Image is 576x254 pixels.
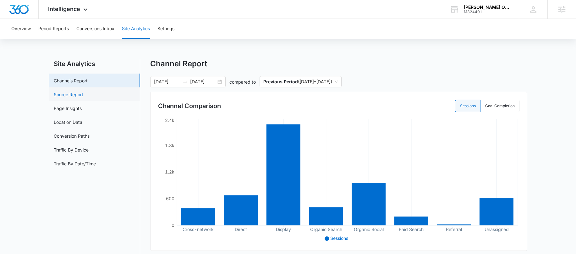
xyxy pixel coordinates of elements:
[480,100,519,112] label: Goal Completion
[446,227,462,232] tspan: Referral
[165,118,174,123] tspan: 2.4k
[310,227,342,232] tspan: Organic Search
[183,79,188,84] span: to
[157,19,174,39] button: Settings
[485,227,509,232] tspan: Unassigned
[263,76,338,87] span: ( [DATE] – [DATE] )
[122,19,150,39] button: Site Analytics
[154,78,180,85] input: Start date
[166,196,174,201] tspan: 600
[48,6,80,12] span: Intelligence
[165,143,174,148] tspan: 1.8k
[330,235,348,241] span: Sessions
[158,101,221,111] h3: Channel Comparison
[54,160,96,167] a: Traffic By Date/Time
[399,227,424,232] tspan: Paid Search
[11,19,31,39] button: Overview
[190,78,216,85] input: End date
[150,59,207,69] h1: Channel Report
[464,5,510,10] div: account name
[455,100,480,112] label: Sessions
[54,146,89,153] a: Traffic By Device
[172,223,174,228] tspan: 0
[183,227,214,232] tspan: Cross-network
[276,227,291,232] tspan: Display
[354,227,384,232] tspan: Organic Social
[229,79,256,85] p: compared to
[49,59,140,69] h2: Site Analytics
[54,119,82,125] a: Location Data
[76,19,114,39] button: Conversions Inbox
[54,91,83,98] a: Source Report
[38,19,69,39] button: Period Reports
[464,10,510,14] div: account id
[235,227,247,232] tspan: Direct
[183,79,188,84] span: swap-right
[54,77,88,84] a: Channels Report
[54,133,90,139] a: Conversion Paths
[263,79,298,84] p: Previous Period
[165,169,174,174] tspan: 1.2k
[54,105,82,112] a: Page Insights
